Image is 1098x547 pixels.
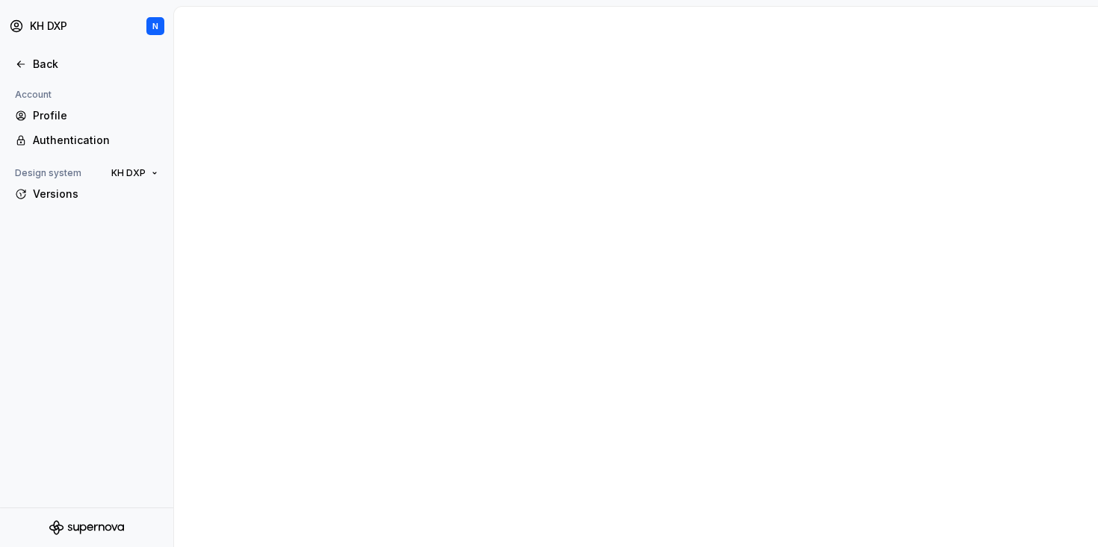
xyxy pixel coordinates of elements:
[3,10,170,43] button: KH DXPN
[9,104,164,128] a: Profile
[152,20,158,32] div: N
[33,57,158,72] div: Back
[9,128,164,152] a: Authentication
[111,167,146,179] span: KH DXP
[49,520,124,535] svg: Supernova Logo
[9,164,87,182] div: Design system
[9,52,164,76] a: Back
[33,108,158,123] div: Profile
[30,19,67,34] div: KH DXP
[9,86,58,104] div: Account
[9,182,164,206] a: Versions
[33,187,158,201] div: Versions
[33,133,158,148] div: Authentication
